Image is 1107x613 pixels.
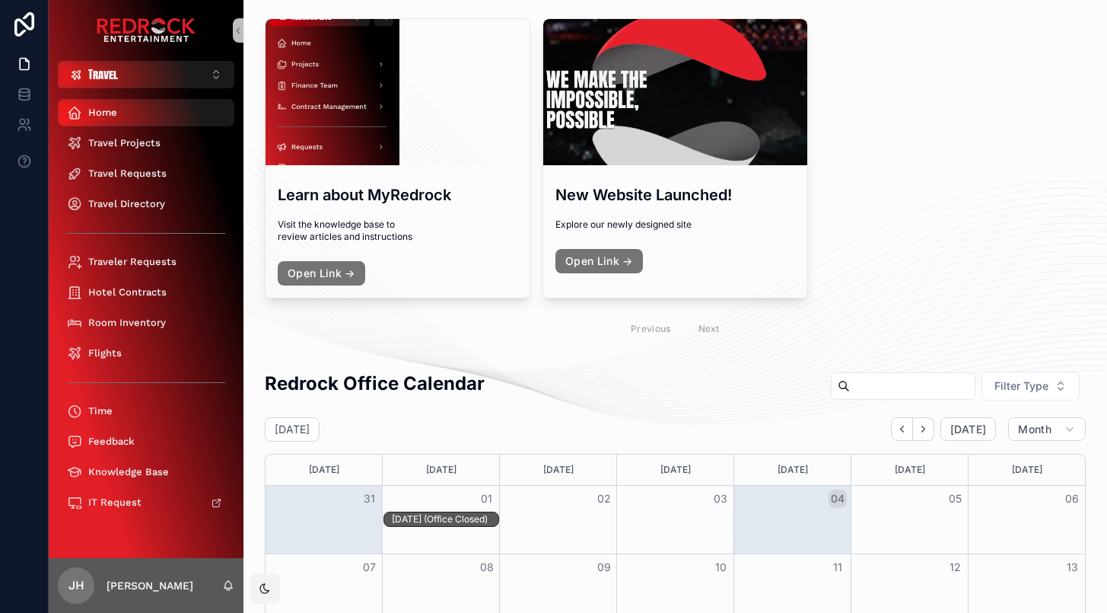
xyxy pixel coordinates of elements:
a: IT Request [58,489,234,516]
div: [DATE] [385,455,497,485]
div: [DATE] (Office Closed) [392,513,498,525]
span: Traveler Requests [88,256,177,268]
div: [DATE] [971,455,1083,485]
button: 04 [829,490,847,508]
button: 09 [595,558,613,576]
button: 08 [478,558,496,576]
a: Flights [58,340,234,367]
a: New Website Launched!Explore our newly designed siteOpen Link → [542,18,808,299]
button: 10 [711,558,730,576]
span: Visit the knowledge base to review articles and instructions [278,219,517,243]
a: Time [58,397,234,425]
span: Month [1018,423,1051,436]
div: [DATE] [619,455,731,485]
img: App logo [97,18,196,43]
a: Knowledge Base [58,458,234,486]
a: Feedback [58,428,234,455]
button: [DATE] [940,417,996,442]
h2: Redrock Office Calendar [265,371,485,396]
span: Hotel Contracts [88,286,167,299]
button: 01 [478,490,496,508]
button: Back [891,417,913,441]
div: [DATE] [268,455,380,485]
span: Filter Type [994,378,1048,394]
div: [DATE] [502,455,614,485]
span: Travel Directory [88,198,165,210]
button: 07 [361,558,379,576]
span: Feedback [88,436,135,448]
span: Explore our newly designed site [555,219,795,231]
span: [DATE] [950,423,986,436]
span: Travel Requests [88,168,167,180]
div: Labor Day (Office Closed) [392,512,498,526]
button: 03 [711,490,730,508]
span: Travel [88,67,118,82]
div: [DATE] [854,455,965,485]
span: Room Inventory [88,317,166,329]
button: Month [1008,417,1086,442]
div: Screenshot-2025-08-19-at-2.09.49-PM.png [266,19,530,165]
span: Time [88,405,113,417]
h2: [DATE] [275,422,310,437]
button: 05 [946,490,964,508]
a: Home [58,99,234,126]
button: Select Button [981,372,1080,401]
span: Flights [88,347,122,359]
button: 13 [1063,558,1081,576]
a: Learn about MyRedrockVisit the knowledge base to review articles and instructionsOpen Link → [265,18,530,299]
button: 06 [1063,490,1081,508]
a: Open Link → [555,249,643,273]
button: 02 [595,490,613,508]
span: Knowledge Base [88,466,169,478]
a: Hotel Contracts [58,279,234,306]
button: 11 [829,558,847,576]
a: Travel Projects [58,129,234,157]
div: scrollable content [49,88,243,536]
div: [DATE] [736,455,848,485]
button: 31 [361,490,379,508]
p: [PERSON_NAME] [107,578,193,593]
button: Next [913,417,934,441]
button: 12 [946,558,964,576]
a: Room Inventory [58,309,234,337]
span: JH [68,576,84,595]
span: Home [88,107,117,119]
span: Travel Projects [88,137,161,149]
div: Screenshot-2025-08-19-at-10.28.09-AM.png [543,19,807,165]
h3: Learn about MyRedrock [278,184,517,206]
span: IT Request [88,496,142,509]
a: Travel Requests [58,160,234,187]
a: Travel Directory [58,190,234,218]
button: Select Button [58,61,234,88]
a: Open Link → [278,261,365,286]
h3: New Website Launched! [555,184,795,206]
a: Traveler Requests [58,248,234,276]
